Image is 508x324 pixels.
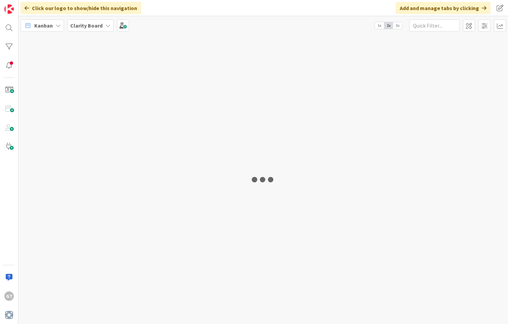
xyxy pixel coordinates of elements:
div: Click our logo to show/hide this navigation [21,2,141,14]
div: GT [4,291,14,301]
span: 3x [393,22,402,29]
div: Add and manage tabs by clicking [396,2,491,14]
b: Clarity Board [70,22,103,29]
span: 2x [384,22,393,29]
img: avatar [4,310,14,320]
input: Quick Filter... [409,19,460,32]
span: Kanban [34,21,53,30]
img: Visit kanbanzone.com [4,4,14,14]
span: 1x [375,22,384,29]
